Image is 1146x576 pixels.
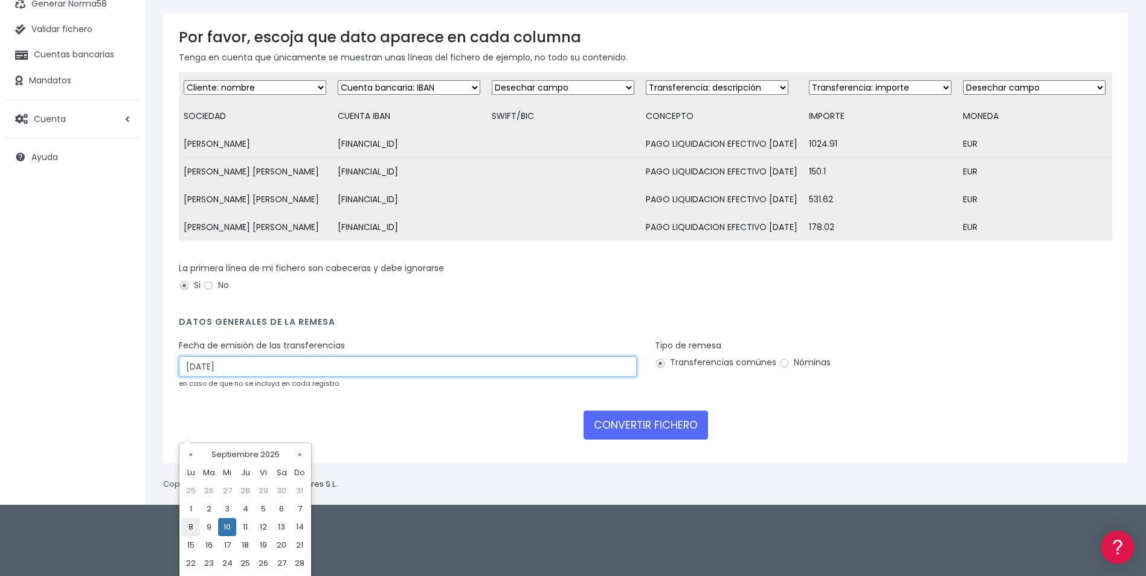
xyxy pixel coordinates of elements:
td: PAGO LIQUIDACION EFECTIVO [DATE] [641,158,804,186]
td: [FINANCIAL_ID] [333,158,487,186]
th: Do [291,464,309,482]
td: MONEDA [958,103,1112,130]
td: [FINANCIAL_ID] [333,214,487,242]
a: Validar fichero [6,17,139,42]
th: Mi [218,464,236,482]
a: Problemas habituales [12,171,230,190]
td: 25 [236,554,254,572]
p: Tenga en cuenta que únicamente se muestran unas líneas del fichero de ejemplo, no todo su contenido. [179,51,1112,64]
td: 29 [254,482,272,500]
td: 178.02 [804,214,958,242]
th: Septiembre 2025 [200,446,291,464]
td: [FINANCIAL_ID] [333,186,487,214]
th: « [182,446,200,464]
td: 21 [291,536,309,554]
td: 11 [236,518,254,536]
td: PAGO LIQUIDACION EFECTIVO [DATE] [641,214,804,242]
td: 30 [272,482,291,500]
td: 9 [200,518,218,536]
td: 27 [272,554,291,572]
td: 22 [182,554,200,572]
td: CUENTA IBAN [333,103,487,130]
label: No [203,279,229,292]
th: Sa [272,464,291,482]
td: SOCIEDAD [179,103,333,130]
label: Transferencias comúnes [655,356,776,369]
div: Convertir ficheros [12,133,230,145]
button: Contáctanos [12,323,230,344]
a: Formatos [12,153,230,171]
a: API [12,309,230,327]
td: EUR [958,186,1112,214]
td: [PERSON_NAME] [179,130,333,158]
td: CONCEPTO [641,103,804,130]
td: SWIFT/BIC [487,103,641,130]
small: en caso de que no se incluya en cada registro [179,379,339,388]
td: 5 [254,500,272,518]
a: Cuentas bancarias [6,42,139,68]
td: 19 [254,536,272,554]
label: Fecha de emisión de las transferencias [179,339,345,352]
td: 3 [218,500,236,518]
th: Ju [236,464,254,482]
th: Vi [254,464,272,482]
td: 7 [291,500,309,518]
a: Información general [12,103,230,121]
button: CONVERTIR FICHERO [584,411,708,440]
td: 14 [291,518,309,536]
td: PAGO LIQUIDACION EFECTIVO [DATE] [641,186,804,214]
h3: Por favor, escoja que dato aparece en cada columna [179,28,1112,46]
td: 12 [254,518,272,536]
th: Lu [182,464,200,482]
p: Copyright © 2025 . [163,478,339,491]
a: Mandatos [6,68,139,94]
td: 13 [272,518,291,536]
td: 2 [200,500,218,518]
td: 17 [218,536,236,554]
td: [PERSON_NAME] [PERSON_NAME] [179,214,333,242]
label: Nóminas [779,356,831,369]
a: General [12,259,230,278]
td: EUR [958,130,1112,158]
a: Perfiles de empresas [12,209,230,228]
a: Videotutoriales [12,190,230,209]
td: [FINANCIAL_ID] [333,130,487,158]
div: Programadores [12,290,230,301]
td: PAGO LIQUIDACION EFECTIVO [DATE] [641,130,804,158]
label: Tipo de remesa [655,339,721,352]
div: Información general [12,84,230,95]
label: La primera línea de mi fichero son cabeceras y debe ignorarse [179,262,444,275]
td: EUR [958,214,1112,242]
td: 28 [236,482,254,500]
td: 15 [182,536,200,554]
td: 16 [200,536,218,554]
td: 1 [182,500,200,518]
label: Si [179,279,201,292]
h4: Datos generales de la remesa [179,317,1112,333]
td: IMPORTE [804,103,958,130]
td: 23 [200,554,218,572]
td: 531.62 [804,186,958,214]
td: 10 [218,518,236,536]
div: Facturación [12,240,230,251]
td: 28 [291,554,309,572]
td: 150.1 [804,158,958,186]
td: 4 [236,500,254,518]
span: Ayuda [31,151,58,163]
th: » [291,446,309,464]
th: Ma [200,464,218,482]
td: [PERSON_NAME] [PERSON_NAME] [179,158,333,186]
td: 24 [218,554,236,572]
td: 25 [182,482,200,500]
td: 27 [218,482,236,500]
td: [PERSON_NAME] [PERSON_NAME] [179,186,333,214]
td: 1024.91 [804,130,958,158]
span: Cuenta [34,112,66,124]
td: 20 [272,536,291,554]
td: 18 [236,536,254,554]
td: 26 [200,482,218,500]
td: EUR [958,158,1112,186]
a: POWERED BY ENCHANT [166,348,233,359]
td: 8 [182,518,200,536]
td: 26 [254,554,272,572]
